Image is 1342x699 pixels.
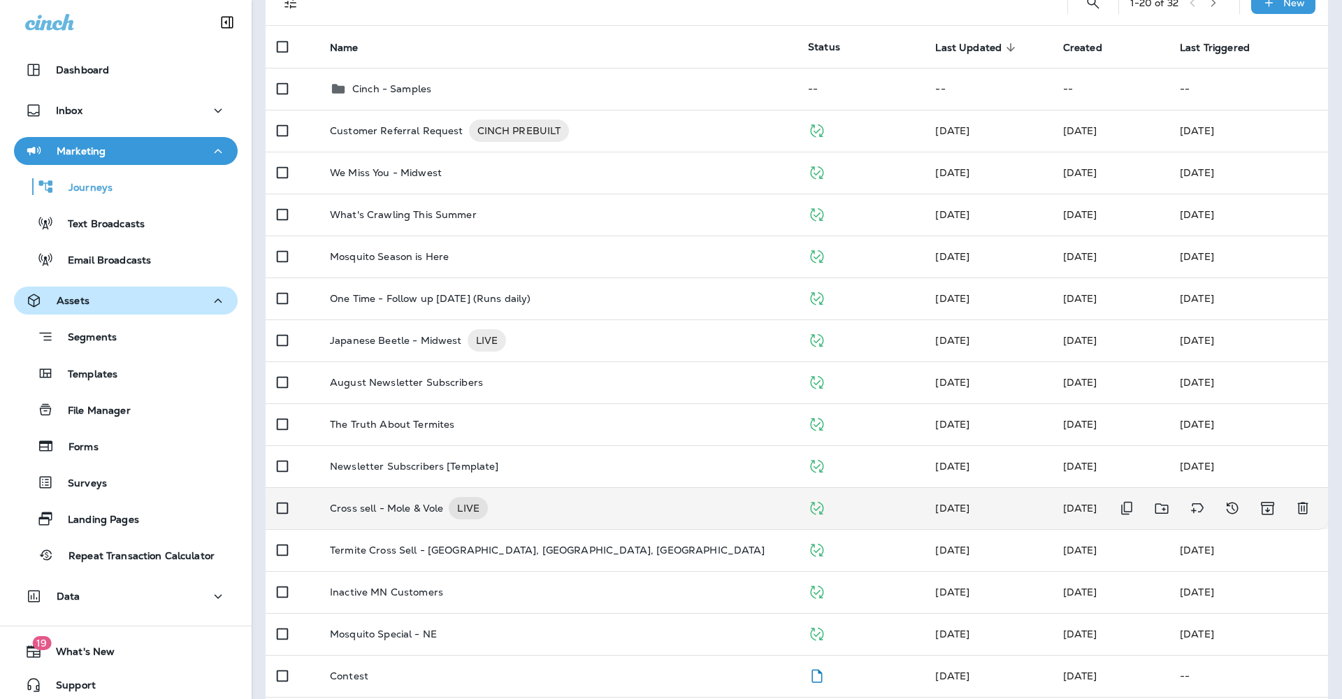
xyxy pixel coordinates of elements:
span: Published [808,417,825,429]
p: Contest [330,670,368,682]
button: Surveys [14,468,238,497]
td: -- [1169,68,1328,110]
span: Caitlyn Wade [1063,166,1097,179]
td: [DATE] [1169,529,1328,571]
button: Text Broadcasts [14,208,238,238]
td: [DATE] [1169,110,1328,152]
button: Journeys [14,172,238,201]
button: Add tags [1183,494,1211,523]
td: [DATE] [1169,152,1328,194]
p: One Time - Follow up [DATE] (Runs daily) [330,293,531,304]
span: Caitlyn Wade [935,250,969,263]
span: Frank Carreno [1063,292,1097,305]
button: Marketing [14,137,238,165]
td: [DATE] [1169,403,1328,445]
p: Termite Cross Sell - [GEOGRAPHIC_DATA], [GEOGRAPHIC_DATA], [GEOGRAPHIC_DATA] [330,545,765,556]
button: Assets [14,287,238,315]
span: Published [808,459,825,471]
span: Published [808,626,825,639]
button: 19What's New [14,637,238,665]
p: Cross sell - Mole & Vole [330,497,443,519]
p: Templates [54,368,117,382]
span: Caitlyn Wade [1063,586,1097,598]
span: Caitlyn Wade [935,586,969,598]
span: Caitlyn Wade [935,460,969,473]
p: Data [57,591,80,602]
span: Caitlyn Wade [935,418,969,431]
span: CINCH PREBUILT [469,124,570,138]
td: -- [1052,68,1169,110]
span: Published [808,500,825,513]
span: Frank Carreno [935,502,969,514]
span: Created [1063,42,1102,54]
span: Name [330,41,377,54]
span: Caitlyn Wade [1063,208,1097,221]
p: Inactive MN Customers [330,586,443,598]
td: [DATE] [1169,236,1328,278]
p: Mosquito Special - NE [330,628,437,640]
span: Caitlyn Wade [935,166,969,179]
td: [DATE] [1169,194,1328,236]
button: File Manager [14,395,238,424]
p: Newsletter Subscribers [Template] [330,461,499,472]
p: Segments [54,331,117,345]
span: Published [808,584,825,597]
p: Text Broadcasts [54,218,145,231]
td: [DATE] [1169,445,1328,487]
span: Published [808,207,825,219]
span: Published [808,123,825,136]
p: -- [1180,670,1317,682]
button: Email Broadcasts [14,245,238,274]
button: Repeat Transaction Calculator [14,540,238,570]
td: [DATE] [1169,571,1328,613]
div: CINCH PREBUILT [469,120,570,142]
span: Jason Munk [1063,250,1097,263]
span: Caitlyn Wade [1063,418,1097,431]
span: Support [42,679,96,696]
span: LIVE [449,501,488,515]
button: Duplicate [1113,494,1141,523]
div: LIVE [468,329,507,352]
button: Forms [14,431,238,461]
span: Published [808,333,825,345]
span: Published [808,165,825,178]
p: Customer Referral Request [330,120,463,142]
p: Repeat Transaction Calculator [55,550,215,563]
span: Frank Carreno [1063,670,1097,682]
p: Surveys [54,477,107,491]
button: Collapse Sidebar [208,8,247,36]
p: Journeys [55,182,113,195]
td: -- [797,68,924,110]
p: We Miss You - Midwest [330,167,442,178]
span: Caitlyn Wade [935,544,969,556]
span: Jason Munk [1063,460,1097,473]
span: Published [808,291,825,303]
button: Archive [1253,494,1282,523]
td: [DATE] [1169,278,1328,319]
p: Email Broadcasts [54,254,151,268]
span: Published [808,542,825,555]
span: Caitlyn Wade [1063,334,1097,347]
span: Caitlyn Wade [935,376,969,389]
span: Name [330,42,359,54]
div: LIVE [449,497,488,519]
span: Caitlyn Wade [1063,628,1097,640]
span: Frank Carreno [935,670,969,682]
p: August Newsletter Subscribers [330,377,483,388]
span: Last Updated [935,41,1020,54]
span: Published [808,249,825,261]
span: Last Updated [935,42,1002,54]
p: Japanese Beetle - Midwest [330,329,462,352]
span: Caitlyn Wade [935,208,969,221]
p: Marketing [57,145,106,157]
button: Data [14,582,238,610]
button: Inbox [14,96,238,124]
button: Segments [14,322,238,352]
button: Dashboard [14,56,238,84]
span: Caitlyn Wade [1063,376,1097,389]
span: Caitlyn Wade [1063,502,1097,514]
span: Frank Carreno [935,628,969,640]
span: Created [1063,41,1120,54]
p: Inbox [56,105,82,116]
p: Landing Pages [54,514,139,527]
